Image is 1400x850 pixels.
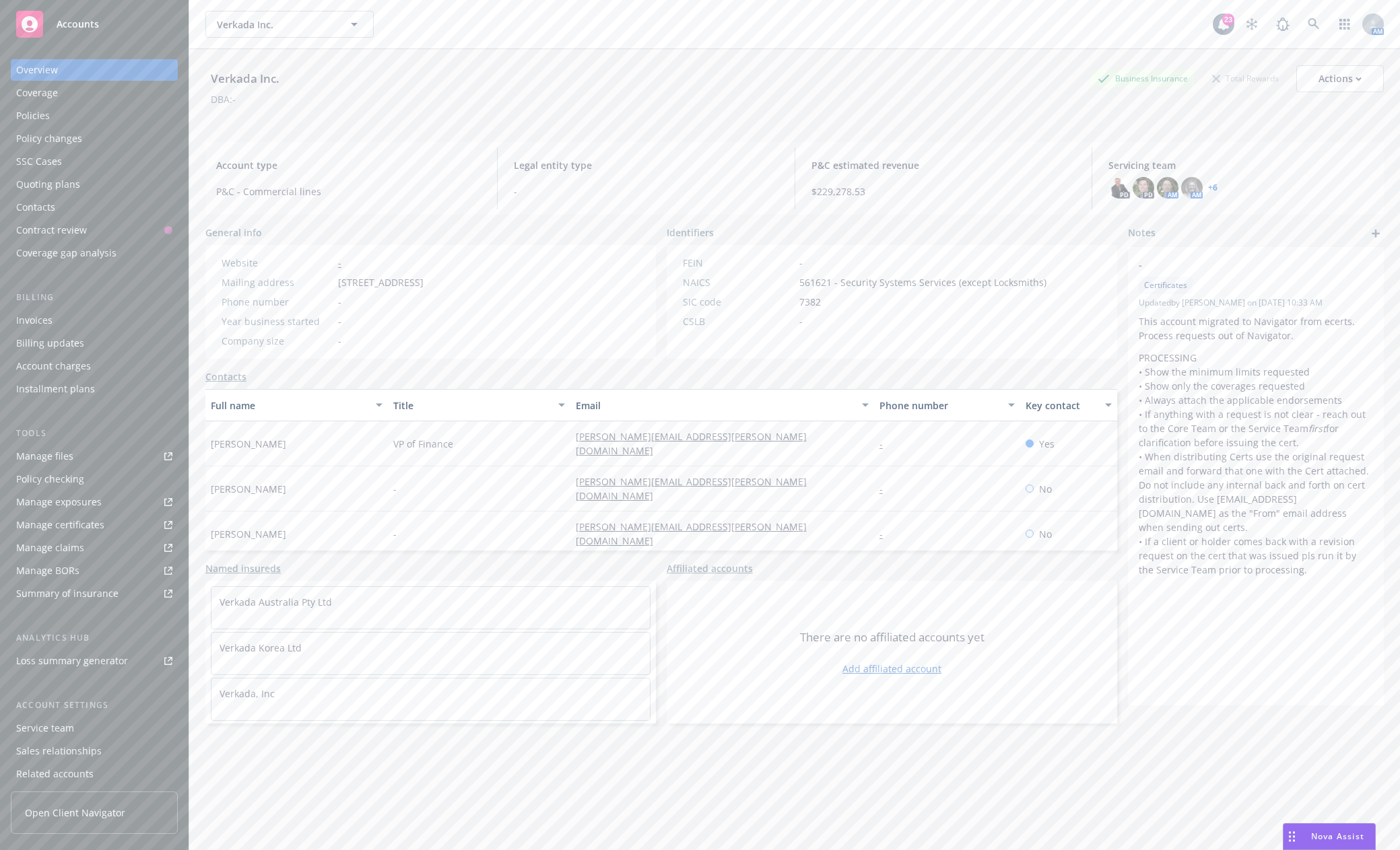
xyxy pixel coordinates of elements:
[1139,351,1373,577] p: PROCESSING • Show the minimum limits requested • Show only the coverages requested • Always attac...
[57,19,99,30] span: Accounts
[11,174,178,195] a: Quoting plans
[211,437,286,451] span: [PERSON_NAME]
[683,295,794,309] div: SIC code
[576,430,807,457] a: [PERSON_NAME][EMAIL_ADDRESS][PERSON_NAME][DOMAIN_NAME]
[16,332,84,354] div: Billing updates
[220,687,275,700] a: Verkada, Inc
[11,310,178,331] a: Invoices
[683,314,794,328] div: CSLB
[11,537,178,559] a: Manage claims
[11,446,178,467] a: Manage files
[338,275,424,289] span: [STREET_ADDRESS]
[216,158,481,172] span: Account type
[1284,824,1300,849] div: Drag to move
[11,151,178,172] a: SSC Cases
[1368,225,1384,242] a: add
[11,740,178,762] a: Sales relationships
[1039,527,1052,541] span: No
[205,369,246,384] a: Contacts
[1139,314,1373,343] p: This account migrated to Navigator from ecerts. Process requests out of Navigator.
[11,378,178,400] a: Installment plans
[799,256,803,270] span: -
[1283,823,1376,850] button: Nova Assist
[16,650,128,672] div: Loss summary generator
[11,242,178,264] a: Coverage gap analysis
[1108,158,1373,172] span: Servicing team
[11,355,178,377] a: Account charges
[11,5,178,43] a: Accounts
[11,514,178,536] a: Manage certificates
[338,334,341,348] span: -
[205,389,388,421] button: Full name
[1139,297,1373,309] span: Updated by [PERSON_NAME] on [DATE] 10:33 AM
[16,537,84,559] div: Manage claims
[222,295,333,309] div: Phone number
[222,256,333,270] div: Website
[1128,247,1384,588] div: -CertificatesUpdatedby [PERSON_NAME] on [DATE] 10:33 AMThis account migrated to Navigator from ec...
[220,596,332,608] a: Verkada Australia Pty Ltd
[683,256,794,270] div: FEIN
[11,491,178,513] a: Manage exposures
[667,225,714,240] span: Identifiers
[16,583,119,604] div: Summary of insurance
[16,514,104,536] div: Manage certificates
[1091,70,1195,87] div: Business Insurance
[1026,398,1097,413] div: Key contact
[205,561,281,575] a: Named insureds
[1144,279,1187,291] span: Certificates
[11,560,178,581] a: Manage BORs
[16,151,62,172] div: SSC Cases
[1039,482,1052,496] span: No
[514,184,778,199] span: -
[16,128,82,149] div: Policy changes
[1238,11,1265,38] a: Stop snowing
[1208,184,1218,192] a: +6
[16,491,102,513] div: Manage exposures
[16,197,55,218] div: Contacts
[217,17,333,32] span: Verkada Inc.
[388,389,570,421] button: Title
[11,128,178,149] a: Policy changes
[211,527,286,541] span: [PERSON_NAME]
[800,629,985,645] span: There are no affiliated accounts yet
[338,256,341,269] a: -
[11,427,178,440] div: Tools
[1133,177,1154,199] img: photo
[11,82,178,104] a: Coverage
[842,662,941,676] a: Add affiliated account
[393,398,550,413] div: Title
[811,184,1076,199] span: $229,278.53
[16,717,74,739] div: Service team
[1128,225,1156,242] span: Notes
[1319,66,1362,92] div: Actions
[16,763,94,785] div: Related accounts
[879,398,1000,413] div: Phone number
[879,437,894,450] a: -
[211,398,368,413] div: Full name
[1308,422,1326,435] em: first
[1300,11,1327,38] a: Search
[799,314,803,328] span: -
[576,520,807,547] a: [PERSON_NAME][EMAIL_ADDRESS][PERSON_NAME][DOMAIN_NAME]
[11,59,178,81] a: Overview
[16,468,84,490] div: Policy checking
[1039,437,1055,451] span: Yes
[205,70,285,87] div: Verkada Inc.
[222,314,333,328] div: Year business started
[16,242,116,264] div: Coverage gap analysis
[667,561,753,575] a: Affiliated accounts
[1331,11,1358,38] a: Switch app
[11,291,178,304] div: Billing
[16,219,87,241] div: Contract review
[11,650,178,672] a: Loss summary generator
[879,483,894,495] a: -
[1311,830,1364,842] span: Nova Assist
[338,314,341,328] span: -
[11,332,178,354] a: Billing updates
[576,398,854,413] div: Email
[220,641,302,654] a: Verkada Korea Ltd
[570,389,874,421] button: Email
[25,806,125,820] span: Open Client Navigator
[1269,11,1296,38] a: Report a Bug
[1108,177,1130,199] img: photo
